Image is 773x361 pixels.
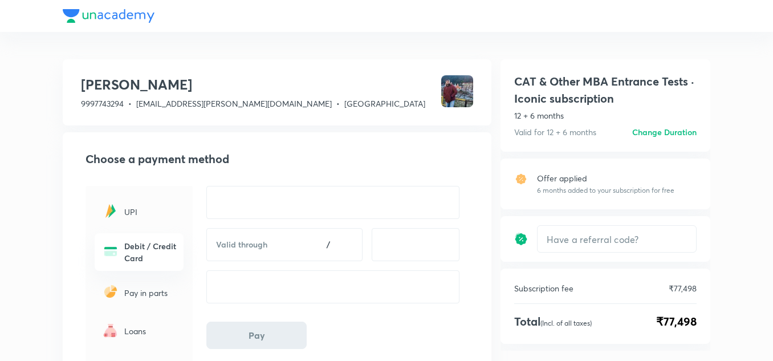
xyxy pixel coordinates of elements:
[514,73,697,107] h1: CAT & Other MBA Entrance Tests · Iconic subscription
[124,206,177,218] p: UPI
[514,172,528,186] img: offer
[81,98,124,109] span: 9997743294
[124,240,177,264] h6: Debit / Credit Card
[327,239,330,250] h6: /
[514,109,697,121] p: 12 + 6 months
[336,98,340,109] span: •
[101,282,120,301] img: -
[124,287,177,299] p: Pay in parts
[101,202,120,220] img: -
[632,126,697,138] h6: Change Duration
[514,126,596,138] p: Valid for 12 + 6 months
[344,98,425,109] span: [GEOGRAPHIC_DATA]
[206,322,307,349] button: Pay
[101,321,120,339] img: -
[538,226,696,253] input: Have a referral code?
[540,319,592,327] p: (Incl. of all taxes)
[128,98,132,109] span: •
[514,282,573,294] p: Subscription fee
[249,330,265,341] span: Pay
[669,282,697,294] p: ₹77,498
[101,242,120,261] img: -
[514,232,528,246] img: discount
[537,185,674,196] p: 6 months added to your subscription for free
[656,313,697,330] span: ₹77,498
[81,75,425,94] h3: [PERSON_NAME]
[124,325,177,337] p: Loans
[216,239,295,250] h6: Valid through
[441,75,473,107] img: Avatar
[136,98,332,109] span: [EMAIL_ADDRESS][PERSON_NAME][DOMAIN_NAME]
[537,172,674,184] p: Offer applied
[86,151,473,168] h2: Choose a payment method
[514,313,592,330] h4: Total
